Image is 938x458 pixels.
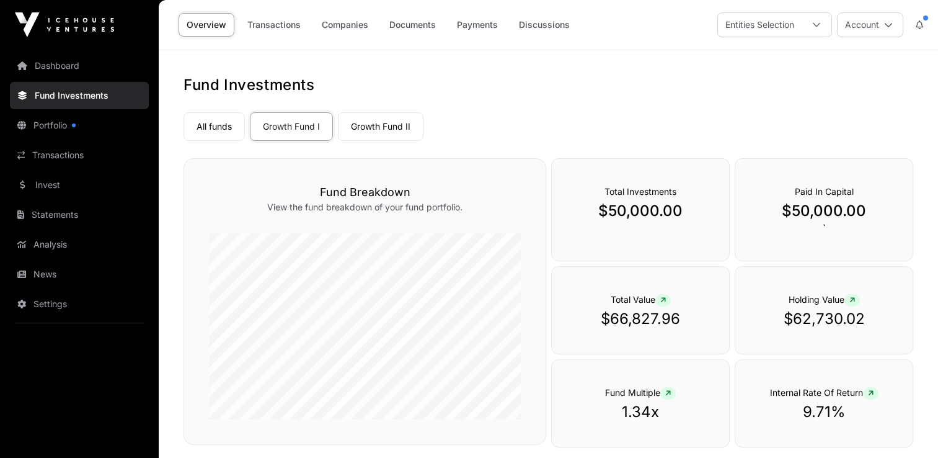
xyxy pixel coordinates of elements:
[511,13,578,37] a: Discussions
[10,231,149,258] a: Analysis
[179,13,234,37] a: Overview
[209,201,521,213] p: View the fund breakdown of your fund portfolio.
[760,309,888,329] p: $62,730.02
[605,387,676,398] span: Fund Multiple
[184,75,913,95] h1: Fund Investments
[209,184,521,201] h3: Fund Breakdown
[338,112,423,141] a: Growth Fund II
[239,13,309,37] a: Transactions
[184,112,245,141] a: All funds
[770,387,878,398] span: Internal Rate Of Return
[10,141,149,169] a: Transactions
[10,261,149,288] a: News
[837,12,903,37] button: Account
[381,13,444,37] a: Documents
[10,52,149,79] a: Dashboard
[10,201,149,228] a: Statements
[10,82,149,109] a: Fund Investments
[760,402,888,422] p: 9.71%
[760,201,888,221] p: $50,000.00
[795,186,854,197] span: Paid In Capital
[250,112,333,141] a: Growth Fund I
[10,171,149,199] a: Invest
[876,398,938,458] iframe: Chat Widget
[789,294,860,305] span: Holding Value
[611,294,671,305] span: Total Value
[718,13,802,37] div: Entities Selection
[10,290,149,318] a: Settings
[735,158,913,261] div: `
[314,13,376,37] a: Companies
[577,402,704,422] p: 1.34x
[577,309,704,329] p: $66,827.96
[15,12,114,37] img: Icehouse Ventures Logo
[577,201,704,221] p: $50,000.00
[449,13,506,37] a: Payments
[604,186,676,197] span: Total Investments
[10,112,149,139] a: Portfolio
